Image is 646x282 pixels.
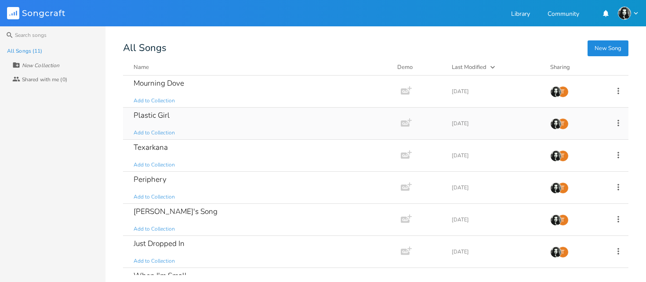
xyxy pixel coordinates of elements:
[134,97,175,105] span: Add to Collection
[452,185,540,190] div: [DATE]
[557,182,569,194] div: toby.abrelat
[22,63,59,68] div: New Collection
[134,240,185,247] div: Just Dropped In
[452,249,540,254] div: [DATE]
[134,144,168,151] div: Texarkana
[134,208,218,215] div: [PERSON_NAME]'s Song
[550,214,562,226] img: Lauren Elmore
[22,77,67,82] div: Shared with me (0)
[548,11,579,18] a: Community
[550,246,562,258] img: Lauren Elmore
[557,150,569,162] div: toby.abrelat
[550,182,562,194] img: Lauren Elmore
[134,272,187,279] div: When I'm Small
[550,86,562,98] img: Lauren Elmore
[134,80,184,87] div: Mourning Dove
[557,118,569,130] div: toby.abrelat
[550,150,562,162] img: Lauren Elmore
[452,89,540,94] div: [DATE]
[134,176,167,183] div: Periphery
[397,63,441,72] div: Demo
[452,63,486,71] div: Last Modified
[134,129,175,137] span: Add to Collection
[511,11,530,18] a: Library
[134,112,170,119] div: Plastic Girl
[557,246,569,258] div: toby.abrelat
[557,86,569,98] div: toby.abrelat
[618,7,631,20] img: Lauren Elmore
[550,118,562,130] img: Lauren Elmore
[134,161,175,169] span: Add to Collection
[452,153,540,158] div: [DATE]
[134,225,175,233] span: Add to Collection
[123,44,628,52] div: All Songs
[134,257,175,265] span: Add to Collection
[452,217,540,222] div: [DATE]
[134,63,149,71] div: Name
[588,40,628,56] button: New Song
[557,214,569,226] div: toby.abrelat
[134,63,387,72] button: Name
[134,193,175,201] span: Add to Collection
[452,121,540,126] div: [DATE]
[550,63,603,72] div: Sharing
[7,48,42,54] div: All Songs (11)
[452,63,540,72] button: Last Modified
